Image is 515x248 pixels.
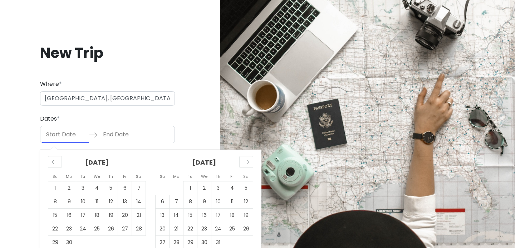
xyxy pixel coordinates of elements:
[76,209,90,222] td: Choose Tuesday, June 17, 2025 as your check-in date. It’s available.
[104,209,118,222] td: Choose Thursday, June 19, 2025 as your check-in date. It’s available.
[183,195,197,209] td: Choose Tuesday, July 8, 2025 as your check-in date. It’s available.
[40,114,60,123] label: Dates
[156,195,170,209] td: Choose Sunday, July 6, 2025 as your check-in date. It’s available.
[239,181,253,195] td: Choose Saturday, July 5, 2025 as your check-in date. It’s available.
[80,174,85,179] small: Tu
[48,195,62,209] td: Choose Sunday, June 8, 2025 as your check-in date. It’s available.
[211,195,225,209] td: Choose Thursday, July 10, 2025 as your check-in date. It’s available.
[62,222,76,236] td: Choose Monday, June 23, 2025 as your check-in date. It’s available.
[76,222,90,236] td: Choose Tuesday, June 24, 2025 as your check-in date. It’s available.
[40,91,175,106] input: City (e.g., New York)
[160,174,165,179] small: Su
[76,195,90,209] td: Choose Tuesday, June 10, 2025 as your check-in date. It’s available.
[197,222,211,236] td: Choose Wednesday, July 23, 2025 as your check-in date. It’s available.
[40,44,175,62] h1: New Trip
[40,79,62,89] label: Where
[48,181,62,195] td: Choose Sunday, June 1, 2025 as your check-in date. It’s available.
[94,174,100,179] small: We
[104,222,118,236] td: Choose Thursday, June 26, 2025 as your check-in date. It’s available.
[62,181,76,195] td: Choose Monday, June 2, 2025 as your check-in date. It’s available.
[104,195,118,209] td: Choose Thursday, June 12, 2025 as your check-in date. It’s available.
[239,222,253,236] td: Choose Saturday, July 26, 2025 as your check-in date. It’s available.
[118,209,132,222] td: Choose Friday, June 20, 2025 as your check-in date. It’s available.
[156,222,170,236] td: Choose Sunday, July 20, 2025 as your check-in date. It’s available.
[197,181,211,195] td: Choose Wednesday, July 2, 2025 as your check-in date. It’s available.
[76,181,90,195] td: Choose Tuesday, June 3, 2025 as your check-in date. It’s available.
[42,126,89,143] input: Start Date
[230,174,234,179] small: Fr
[170,195,183,209] td: Choose Monday, July 7, 2025 as your check-in date. It’s available.
[108,174,113,179] small: Th
[53,174,58,179] small: Su
[225,209,239,222] td: Choose Friday, July 18, 2025 as your check-in date. It’s available.
[211,181,225,195] td: Choose Thursday, July 3, 2025 as your check-in date. It’s available.
[239,195,253,209] td: Choose Saturday, July 12, 2025 as your check-in date. It’s available.
[132,181,146,195] td: Choose Saturday, June 7, 2025 as your check-in date. It’s available.
[188,174,192,179] small: Tu
[90,222,104,236] td: Choose Wednesday, June 25, 2025 as your check-in date. It’s available.
[183,181,197,195] td: Choose Tuesday, July 1, 2025 as your check-in date. It’s available.
[85,158,109,167] strong: [DATE]
[90,195,104,209] td: Choose Wednesday, June 11, 2025 as your check-in date. It’s available.
[243,174,249,179] small: Sa
[90,209,104,222] td: Choose Wednesday, June 18, 2025 as your check-in date. It’s available.
[225,222,239,236] td: Choose Friday, July 25, 2025 as your check-in date. It’s available.
[192,158,216,167] strong: [DATE]
[170,222,183,236] td: Choose Monday, July 21, 2025 as your check-in date. It’s available.
[197,209,211,222] td: Choose Wednesday, July 16, 2025 as your check-in date. It’s available.
[156,209,170,222] td: Choose Sunday, July 13, 2025 as your check-in date. It’s available.
[99,126,146,143] input: End Date
[123,174,127,179] small: Fr
[201,174,207,179] small: We
[170,209,183,222] td: Choose Monday, July 14, 2025 as your check-in date. It’s available.
[48,222,62,236] td: Choose Sunday, June 22, 2025 as your check-in date. It’s available.
[132,222,146,236] td: Choose Saturday, June 28, 2025 as your check-in date. It’s available.
[48,209,62,222] td: Choose Sunday, June 15, 2025 as your check-in date. It’s available.
[118,181,132,195] td: Choose Friday, June 6, 2025 as your check-in date. It’s available.
[118,195,132,209] td: Choose Friday, June 13, 2025 as your check-in date. It’s available.
[66,174,72,179] small: Mo
[132,209,146,222] td: Choose Saturday, June 21, 2025 as your check-in date. It’s available.
[136,174,141,179] small: Sa
[62,209,76,222] td: Choose Monday, June 16, 2025 as your check-in date. It’s available.
[62,195,76,209] td: Choose Monday, June 9, 2025 as your check-in date. It’s available.
[118,222,132,236] td: Choose Friday, June 27, 2025 as your check-in date. It’s available.
[239,209,253,222] td: Choose Saturday, July 19, 2025 as your check-in date. It’s available.
[225,181,239,195] td: Choose Friday, July 4, 2025 as your check-in date. It’s available.
[211,222,225,236] td: Choose Thursday, July 24, 2025 as your check-in date. It’s available.
[211,209,225,222] td: Choose Thursday, July 17, 2025 as your check-in date. It’s available.
[183,209,197,222] td: Choose Tuesday, July 15, 2025 as your check-in date. It’s available.
[239,156,253,168] div: Move forward to switch to the next month.
[48,156,62,168] div: Move backward to switch to the previous month.
[90,181,104,195] td: Choose Wednesday, June 4, 2025 as your check-in date. It’s available.
[183,222,197,236] td: Choose Tuesday, July 22, 2025 as your check-in date. It’s available.
[132,195,146,209] td: Choose Saturday, June 14, 2025 as your check-in date. It’s available.
[197,195,211,209] td: Choose Wednesday, July 9, 2025 as your check-in date. It’s available.
[225,195,239,209] td: Choose Friday, July 11, 2025 as your check-in date. It’s available.
[104,181,118,195] td: Choose Thursday, June 5, 2025 as your check-in date. It’s available.
[216,174,220,179] small: Th
[173,174,179,179] small: Mo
